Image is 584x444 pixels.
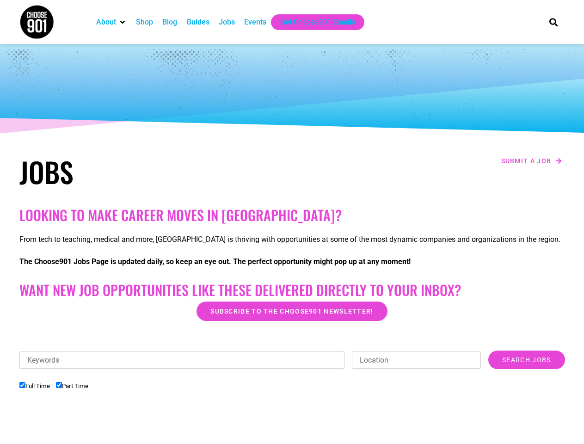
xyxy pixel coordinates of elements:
[244,17,266,28] a: Events
[19,257,411,266] strong: The Choose901 Jobs Page is updated daily, so keep an eye out. The perfect opportunity might pop u...
[501,158,552,164] span: Submit a job
[92,14,131,30] div: About
[56,382,62,388] input: Part Time
[280,17,355,28] a: Get Choose901 Emails
[219,17,235,28] a: Jobs
[498,155,565,167] a: Submit a job
[19,207,565,223] h2: Looking to make career moves in [GEOGRAPHIC_DATA]?
[352,351,481,369] input: Location
[488,351,565,369] input: Search Jobs
[19,351,345,369] input: Keywords
[56,382,88,389] label: Part Time
[19,234,565,245] p: From tech to teaching, medical and more, [GEOGRAPHIC_DATA] is thriving with opportunities at some...
[197,302,387,321] a: Subscribe to the Choose901 newsletter!
[210,308,373,314] span: Subscribe to the Choose901 newsletter!
[546,14,561,30] div: Search
[19,282,565,298] h2: Want New Job Opportunities like these Delivered Directly to your Inbox?
[19,382,50,389] label: Full Time
[19,155,288,188] h1: Jobs
[96,17,116,28] a: About
[92,14,534,30] nav: Main nav
[136,17,153,28] a: Shop
[19,382,25,388] input: Full Time
[162,17,177,28] a: Blog
[186,17,209,28] a: Guides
